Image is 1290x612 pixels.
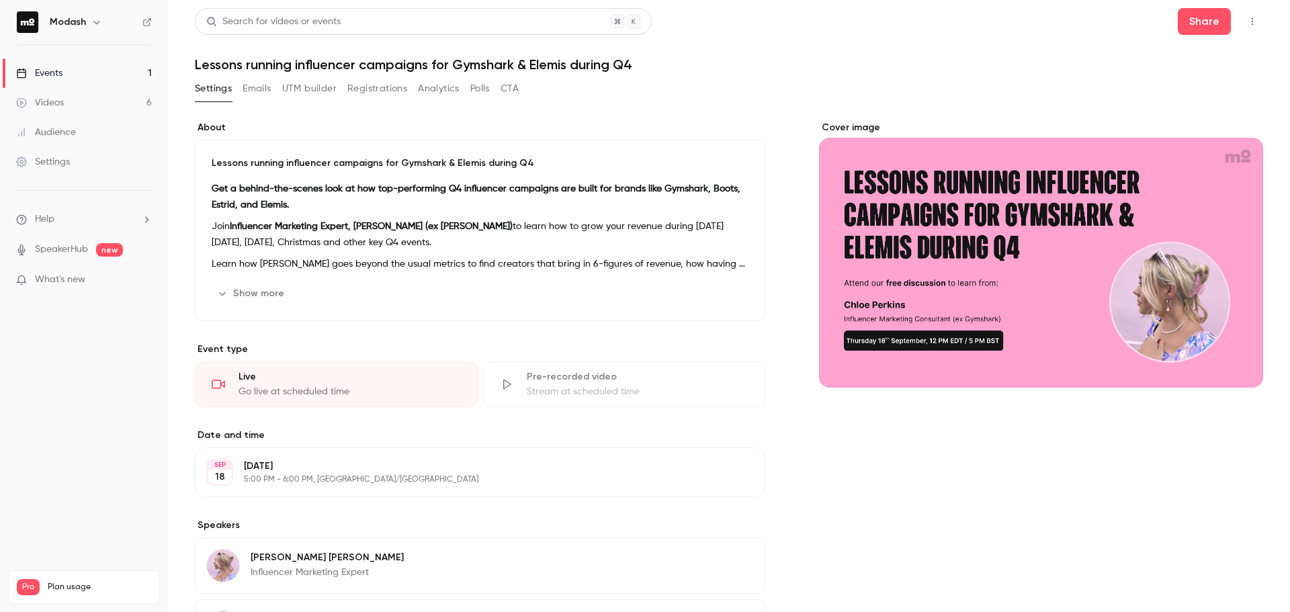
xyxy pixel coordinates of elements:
label: Speakers [195,519,765,532]
div: Settings [16,155,70,169]
span: What's new [35,273,85,287]
span: Pro [17,579,40,595]
button: Analytics [418,78,460,99]
div: Events [16,67,62,80]
p: Learn how [PERSON_NAME] goes beyond the usual metrics to find creators that bring in 6-figures of... [212,256,748,272]
h1: Lessons running influencer campaigns for Gymshark & Elemis during Q4 [195,56,1263,73]
p: 18 [215,470,225,484]
button: Polls [470,78,490,99]
div: Pre-recorded video [527,370,749,384]
p: Event type [195,343,765,356]
section: Cover image [819,121,1263,388]
p: Join to learn how to grow your revenue during [DATE][DATE], [DATE], Christmas and other key Q4 ev... [212,218,748,251]
a: SpeakerHub [35,243,88,257]
img: Modash [17,11,38,33]
label: Cover image [819,121,1263,134]
button: UTM builder [282,78,337,99]
p: Influencer Marketing Expert [251,566,404,579]
p: Lessons running influencer campaigns for Gymshark & Elemis during Q4 [212,157,748,170]
button: Settings [195,78,232,99]
label: Date and time [195,429,765,442]
span: new [96,243,123,257]
strong: Get a behind-the-scenes look at how top-performing Q4 influencer campaigns are built for brands l... [212,184,740,210]
p: 5:00 PM - 6:00 PM, [GEOGRAPHIC_DATA]/[GEOGRAPHIC_DATA] [244,474,694,485]
button: Show more [212,283,292,304]
div: Pre-recorded videoStream at scheduled time [483,361,766,407]
div: Videos [16,96,64,110]
img: Chloe Perkins [207,550,239,582]
button: Share [1178,8,1231,35]
div: LiveGo live at scheduled time [195,361,478,407]
label: About [195,121,765,134]
button: CTA [501,78,519,99]
p: [DATE] [244,460,694,473]
div: Chloe Perkins[PERSON_NAME] [PERSON_NAME]Influencer Marketing Expert [195,537,765,594]
iframe: Noticeable Trigger [136,274,152,286]
li: help-dropdown-opener [16,212,152,226]
div: Live [239,370,461,384]
span: Help [35,212,54,226]
div: SEP [208,460,232,470]
span: Plan usage [48,582,151,593]
h6: Modash [50,15,86,29]
p: [PERSON_NAME] [PERSON_NAME] [251,551,404,564]
button: Registrations [347,78,407,99]
div: Audience [16,126,76,139]
button: Emails [243,78,271,99]
strong: Influencer Marketing Expert, [PERSON_NAME] (ex [PERSON_NAME]) [230,222,513,231]
div: Go live at scheduled time [239,385,461,398]
div: Search for videos or events [206,15,341,29]
div: Stream at scheduled time [527,385,749,398]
